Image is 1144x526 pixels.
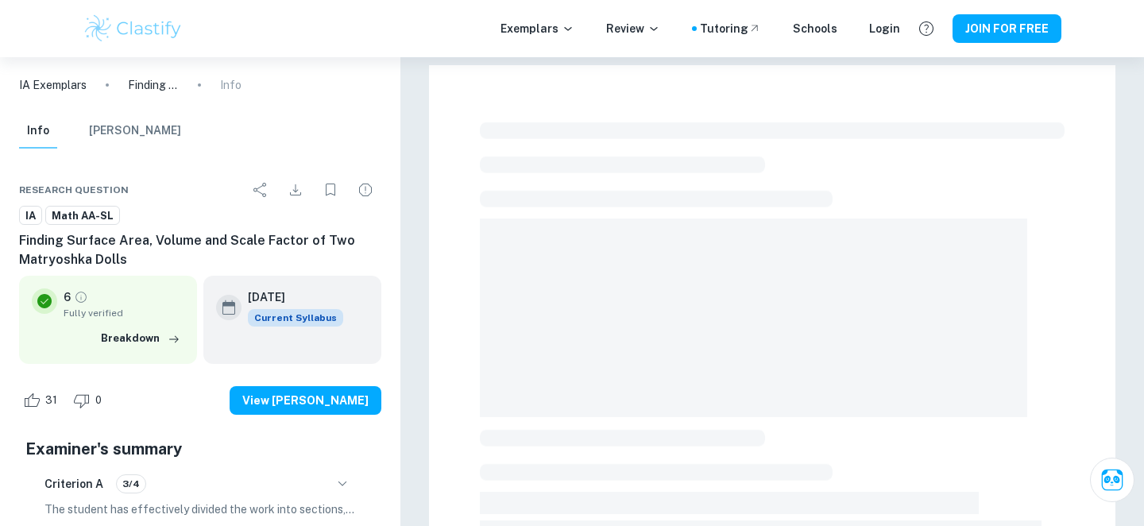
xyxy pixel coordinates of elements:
p: Review [606,20,660,37]
p: 6 [64,288,71,306]
button: Ask Clai [1090,458,1134,502]
h5: Examiner's summary [25,437,375,461]
button: [PERSON_NAME] [89,114,181,149]
a: Tutoring [700,20,761,37]
p: The student has effectively divided the work into sections, including a clear introduction, body,... [44,501,356,518]
span: Fully verified [64,306,184,320]
a: Schools [793,20,837,37]
h6: Criterion A [44,475,103,493]
div: This exemplar is based on the current syllabus. Feel free to refer to it for inspiration/ideas wh... [248,309,343,327]
button: Breakdown [97,327,184,350]
span: 3/4 [117,477,145,491]
a: IA Exemplars [19,76,87,94]
p: Exemplars [500,20,574,37]
span: Current Syllabus [248,309,343,327]
h6: [DATE] [248,288,330,306]
button: JOIN FOR FREE [953,14,1061,43]
button: Info [19,114,57,149]
a: Math AA-SL [45,206,120,226]
p: Finding Surface Area, Volume and Scale Factor of Two Matryoshka Dolls [128,76,179,94]
span: 31 [37,393,66,408]
div: Bookmark [315,174,346,206]
span: IA [20,208,41,224]
a: Grade fully verified [74,290,88,304]
div: Dislike [69,388,110,413]
h6: Finding Surface Area, Volume and Scale Factor of Two Matryoshka Dolls [19,231,381,269]
a: IA [19,206,42,226]
button: View [PERSON_NAME] [230,386,381,415]
div: Report issue [350,174,381,206]
button: Help and Feedback [913,15,940,42]
span: Research question [19,183,129,197]
img: Clastify logo [83,13,184,44]
div: Share [245,174,276,206]
p: Info [220,76,242,94]
a: Login [869,20,900,37]
span: Math AA-SL [46,208,119,224]
div: Download [280,174,311,206]
div: Like [19,388,66,413]
span: 0 [87,393,110,408]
